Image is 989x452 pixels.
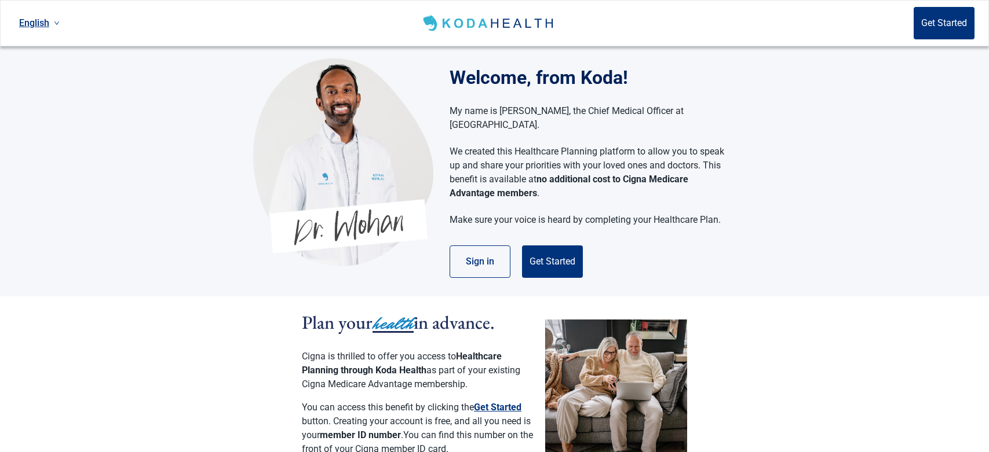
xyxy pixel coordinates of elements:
span: health [373,311,414,336]
p: Make sure your voice is heard by completing your Healthcare Plan. [450,213,725,227]
strong: member ID number [320,429,401,440]
img: Koda Health [421,14,558,32]
span: Plan your [302,310,373,335]
button: Sign in [450,245,510,278]
span: down [54,20,60,26]
button: Get Started [522,245,583,278]
button: Get Started [474,400,521,414]
img: Koda Health [253,58,433,266]
strong: no additional cost to Cigna Medicare Advantage members [450,174,688,199]
button: Get Started [914,7,975,39]
h1: Welcome, from Koda! [450,64,736,91]
a: Current language: English [14,13,64,32]
span: in advance. [414,310,495,335]
p: We created this Healthcare Planning platform to allow you to speak up and share your priorities w... [450,145,725,200]
span: Cigna is thrilled to offer you access to [302,351,456,362]
p: My name is [PERSON_NAME], the Chief Medical Officer at [GEOGRAPHIC_DATA]. [450,104,725,132]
